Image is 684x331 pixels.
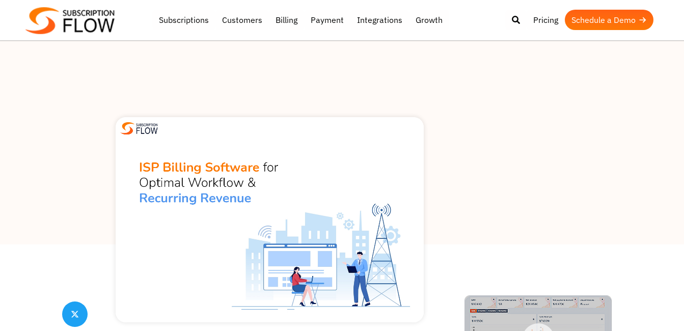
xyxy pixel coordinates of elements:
[350,10,409,30] a: Integrations
[215,10,269,30] a: Customers
[565,10,653,30] a: Schedule a Demo
[116,117,424,322] img: ISP Billing Software
[304,10,350,30] a: Payment
[527,10,565,30] a: Pricing
[409,10,449,30] a: Growth
[25,7,115,34] img: Subscriptionflow
[152,10,215,30] a: Subscriptions
[269,10,304,30] a: Billing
